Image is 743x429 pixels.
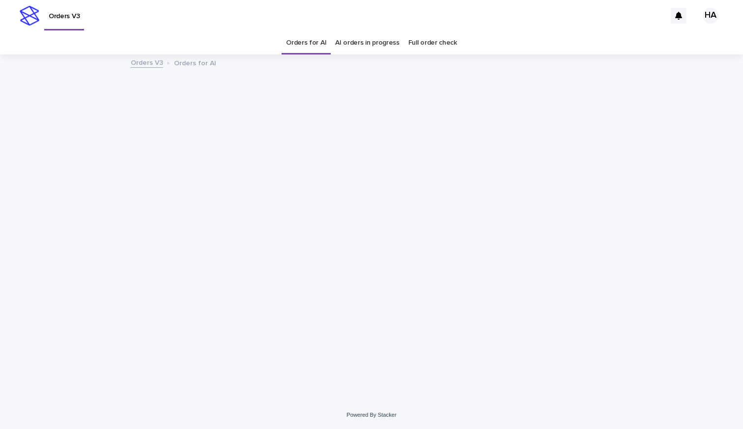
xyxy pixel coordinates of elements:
[286,31,326,54] a: Orders for AI
[346,412,396,418] a: Powered By Stacker
[174,57,216,68] p: Orders for AI
[131,56,163,68] a: Orders V3
[335,31,400,54] a: AI orders in progress
[703,8,718,24] div: HA
[408,31,457,54] a: Full order check
[20,6,39,26] img: stacker-logo-s-only.png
